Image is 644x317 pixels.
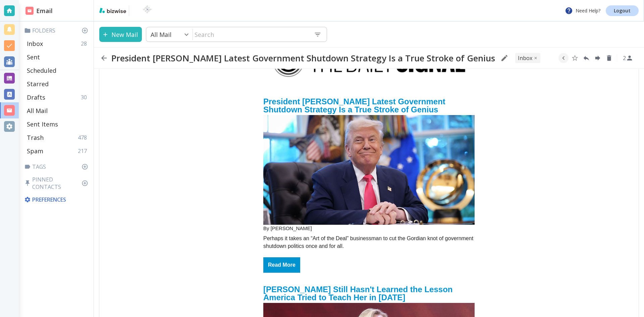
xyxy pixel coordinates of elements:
[23,193,91,206] div: Preferences
[78,134,90,141] p: 478
[24,77,91,91] div: Starred
[27,107,48,115] p: All Mail
[27,147,43,155] p: Spam
[24,117,91,131] div: Sent Items
[99,27,142,42] button: New Mail
[193,28,309,41] input: Search
[27,40,43,48] p: Inbox
[614,8,631,13] p: Logout
[99,8,126,13] img: bizwise
[24,163,91,170] p: Tags
[604,53,614,63] button: Delete
[24,104,91,117] div: All Mail
[27,93,45,101] p: Drafts
[132,5,163,16] img: BioTech International
[27,134,44,142] p: Trash
[620,50,636,66] button: See Participants
[27,80,49,88] p: Starred
[27,53,40,61] p: Sent
[81,94,90,101] p: 30
[27,120,58,128] p: Sent Items
[24,176,91,191] p: Pinned Contacts
[78,147,90,155] p: 217
[27,66,56,74] p: Scheduled
[581,53,591,63] button: Reply
[24,91,91,104] div: Drafts30
[24,196,90,203] p: Preferences
[151,31,171,39] p: All Mail
[81,40,90,47] p: 28
[25,6,53,15] h2: Email
[565,7,600,15] p: Need Help?
[606,5,639,16] a: Logout
[24,27,91,34] p: Folders
[24,144,91,158] div: Spam217
[25,7,34,15] img: DashboardSidebarEmail.svg
[518,54,532,62] p: INBOX
[24,131,91,144] div: Trash478
[24,37,91,50] div: Inbox28
[111,53,495,63] h2: President [PERSON_NAME] Latest Government Shutdown Strategy Is a True Stroke of Genius
[623,54,626,62] p: 2
[593,53,603,63] button: Forward
[24,50,91,64] div: Sent
[24,64,91,77] div: Scheduled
